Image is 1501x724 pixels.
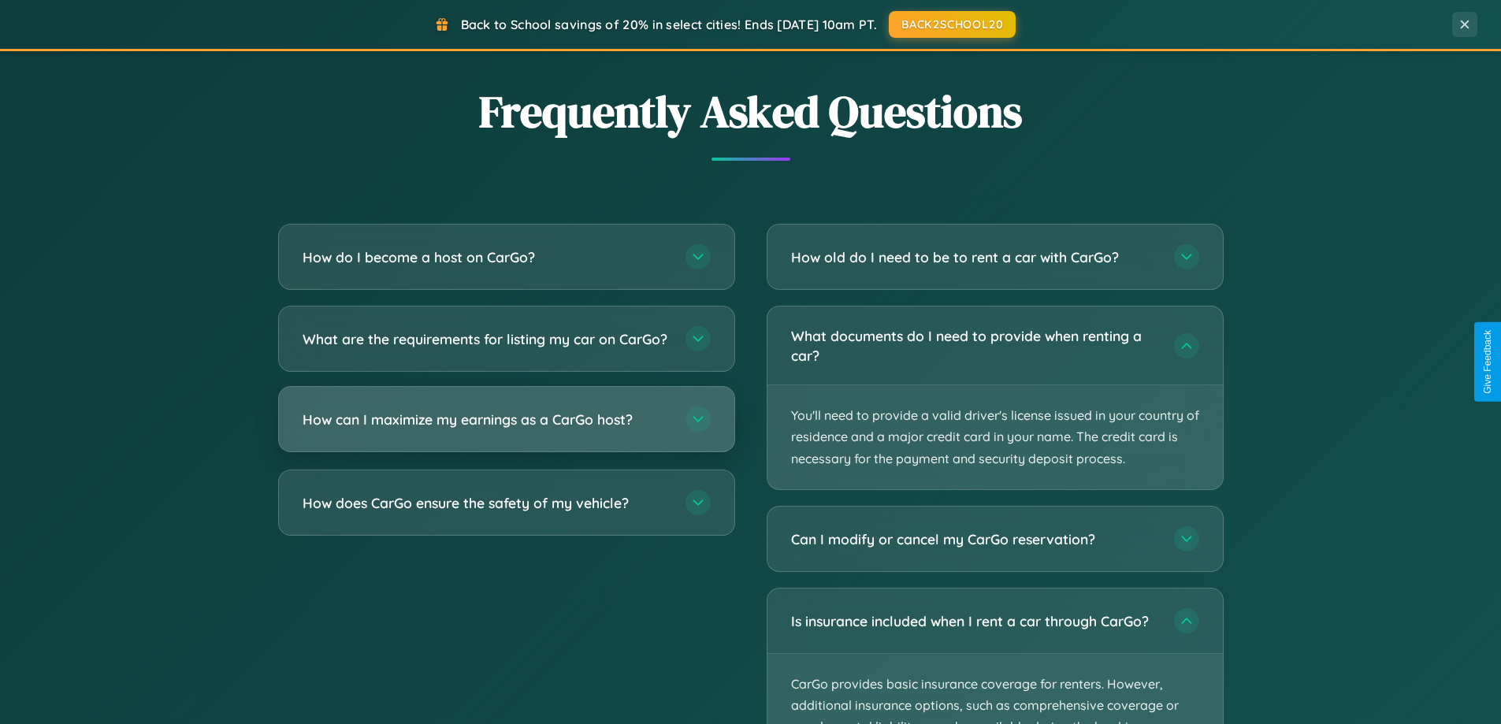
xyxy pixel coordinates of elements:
[278,81,1224,142] h2: Frequently Asked Questions
[767,385,1223,489] p: You'll need to provide a valid driver's license issued in your country of residence and a major c...
[889,11,1016,38] button: BACK2SCHOOL20
[791,247,1158,267] h3: How old do I need to be to rent a car with CarGo?
[461,17,877,32] span: Back to School savings of 20% in select cities! Ends [DATE] 10am PT.
[303,493,670,513] h3: How does CarGo ensure the safety of my vehicle?
[791,326,1158,365] h3: What documents do I need to provide when renting a car?
[1482,330,1493,394] div: Give Feedback
[791,529,1158,549] h3: Can I modify or cancel my CarGo reservation?
[303,329,670,349] h3: What are the requirements for listing my car on CarGo?
[791,611,1158,631] h3: Is insurance included when I rent a car through CarGo?
[303,410,670,429] h3: How can I maximize my earnings as a CarGo host?
[303,247,670,267] h3: How do I become a host on CarGo?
